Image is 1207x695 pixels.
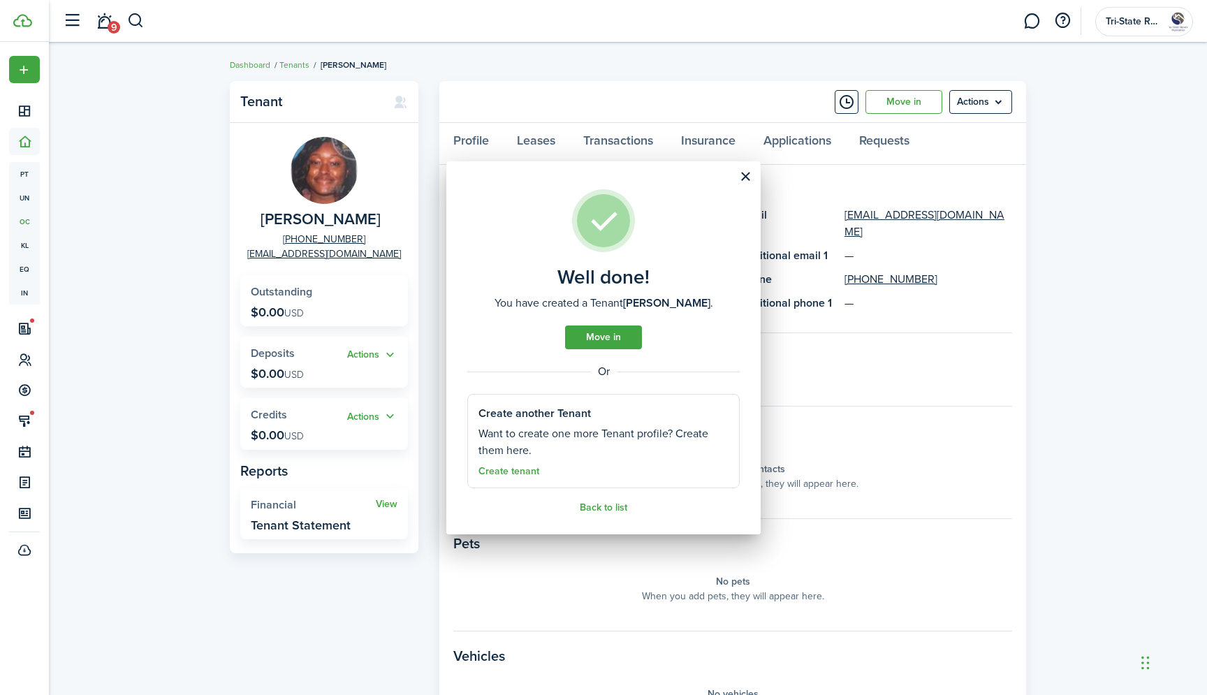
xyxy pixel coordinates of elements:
well-done-section-description: Want to create one more Tenant profile? Create them here. [478,425,729,459]
well-done-section-title: Create another Tenant [478,405,591,422]
a: Create tenant [478,466,539,477]
a: Move in [565,325,642,349]
well-done-title: Well done! [557,266,650,288]
button: Close modal [733,165,757,189]
b: [PERSON_NAME] [623,295,710,311]
iframe: Chat Widget [967,544,1207,695]
well-done-separator: Or [467,363,740,380]
a: Back to list [580,502,627,513]
div: Drag [1141,642,1150,684]
well-done-description: You have created a Tenant . [495,295,713,312]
